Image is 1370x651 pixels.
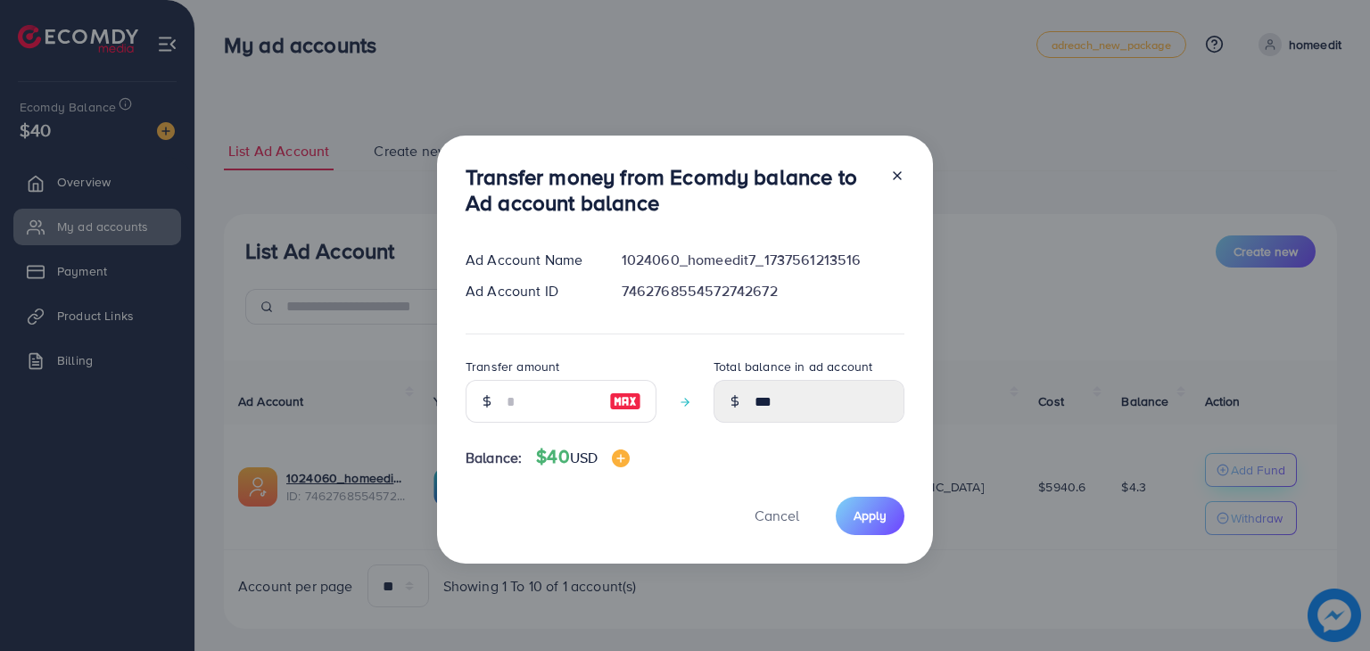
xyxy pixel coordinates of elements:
label: Total balance in ad account [714,358,872,375]
div: 1024060_homeedit7_1737561213516 [607,250,919,270]
div: 7462768554572742672 [607,281,919,301]
img: image [612,449,630,467]
span: USD [570,448,598,467]
span: Balance: [466,448,522,468]
span: Cancel [755,506,799,525]
button: Cancel [732,497,821,535]
h3: Transfer money from Ecomdy balance to Ad account balance [466,164,876,216]
div: Ad Account Name [451,250,607,270]
label: Transfer amount [466,358,559,375]
h4: $40 [536,446,630,468]
img: image [609,391,641,412]
span: Apply [854,507,887,524]
button: Apply [836,497,904,535]
div: Ad Account ID [451,281,607,301]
